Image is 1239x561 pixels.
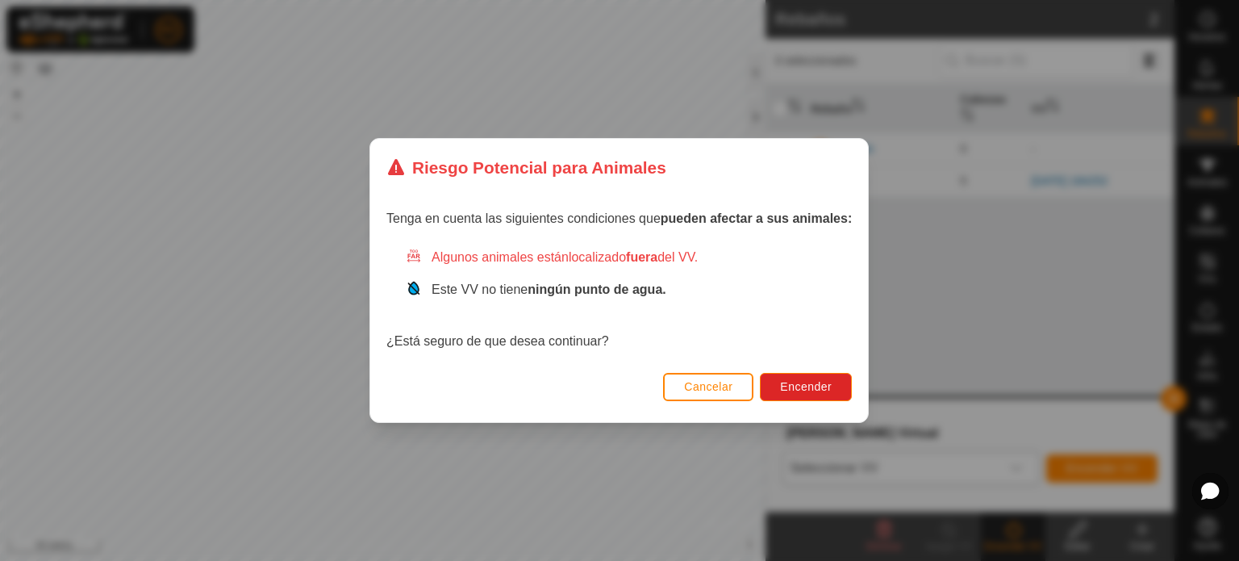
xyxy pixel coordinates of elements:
[569,250,698,264] span: localizado del VV.
[406,248,852,267] div: Algunos animales están
[761,373,853,401] button: Encender
[386,211,852,225] span: Tenga en cuenta las siguientes condiciones que
[432,283,666,296] span: Este VV no tiene
[661,211,852,225] strong: pueden afectar a sus animales:
[626,250,657,264] strong: fuera
[386,155,666,180] div: Riesgo Potencial para Animales
[685,380,733,393] span: Cancelar
[781,380,832,393] span: Encender
[664,373,754,401] button: Cancelar
[528,283,667,296] strong: ningún punto de agua.
[386,248,852,351] div: ¿Está seguro de que desea continuar?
